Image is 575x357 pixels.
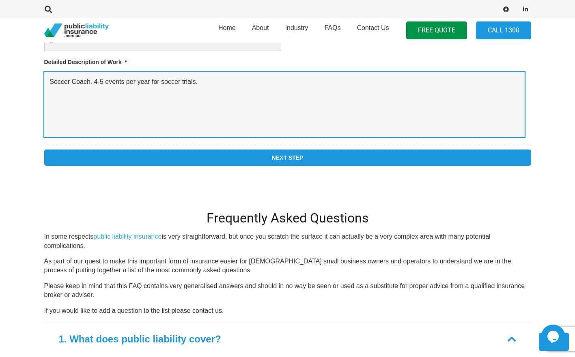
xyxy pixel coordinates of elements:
[316,16,349,45] a: FAQs
[285,24,308,31] span: Industry
[44,322,531,356] button: 1. What does public liability cover?
[349,16,397,45] a: Contact Us
[44,24,109,38] a: pli_logotransparent
[41,6,57,13] a: Search
[44,150,531,166] input: Next Step
[218,24,236,31] span: Home
[357,24,389,31] span: Contact Us
[93,233,162,240] a: public liability insurance
[277,16,316,45] a: Industry
[44,210,531,226] h2: Frequently Asked Questions
[406,21,467,40] a: FREE QUOTE
[539,333,569,351] a: Back to top
[44,232,531,250] p: In some respects is very straightforward, but once you scratch the surface it can actually be a v...
[44,58,127,66] label: Detailed Description of Work
[244,16,277,45] a: About
[44,306,531,315] p: If you would like to add a question to the list please contact us.
[520,4,531,15] a: LinkedIn
[44,257,531,275] p: As part of our quest to make this important form of insurance easier for [DEMOGRAPHIC_DATA] small...
[500,4,512,15] a: Facebook
[210,16,244,45] a: Home
[44,282,531,300] p: Please keep in mind that this FAQ contains very generalised answers and should in no way be seen ...
[541,325,567,349] iframe: chat widget
[252,24,269,31] span: About
[324,24,340,31] span: FAQs
[476,21,531,40] a: Call 1300
[59,332,221,346] div: 1. What does public liability cover?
